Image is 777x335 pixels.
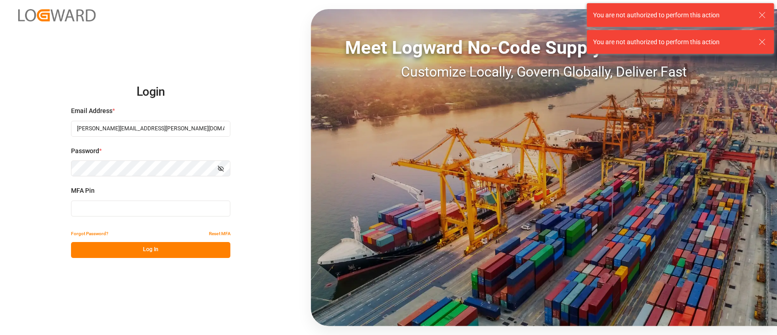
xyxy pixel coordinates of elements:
div: You are not authorized to perform this action [593,37,750,47]
img: Logward_new_orange.png [18,9,96,21]
span: Password [71,146,99,156]
span: MFA Pin [71,186,95,196]
h2: Login [71,77,230,107]
button: Forgot Password? [71,226,108,242]
span: Email Address [71,106,112,116]
button: Reset MFA [209,226,230,242]
div: Meet Logward No-Code Supply Chain Execution: [311,34,777,62]
div: Customize Locally, Govern Globally, Deliver Fast [311,62,777,82]
button: Log In [71,242,230,258]
input: Enter your email [71,121,230,137]
div: You are not authorized to perform this action [593,10,750,20]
